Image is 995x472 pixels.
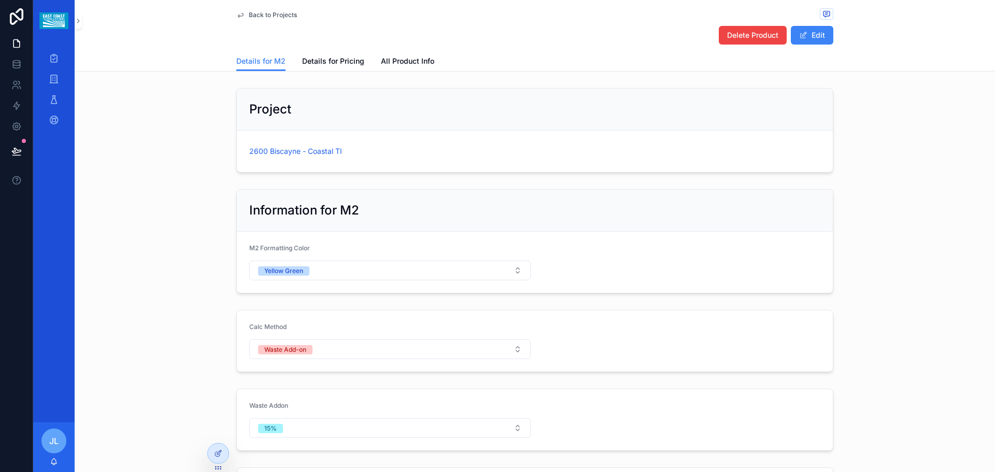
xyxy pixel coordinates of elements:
div: scrollable content [33,41,75,143]
a: Details for M2 [236,52,286,71]
button: Select Button [249,418,531,438]
a: All Product Info [381,52,434,73]
span: Back to Projects [249,11,297,19]
span: All Product Info [381,56,434,66]
span: Details for Pricing [302,56,364,66]
div: Yellow Green [264,266,303,276]
img: App logo [39,12,68,29]
button: Select Button [249,261,531,280]
h2: Information for M2 [249,202,359,219]
button: Edit [791,26,833,45]
span: Waste Addon [249,402,288,409]
a: Back to Projects [236,11,297,19]
a: Details for Pricing [302,52,364,73]
a: 2600 Biscayne - Coastal TI [249,146,342,156]
span: Details for M2 [236,56,286,66]
div: 15% [264,424,277,433]
button: Delete Product [719,26,787,45]
span: Delete Product [727,30,778,40]
span: Calc Method [249,323,287,331]
h2: Project [249,101,291,118]
div: Waste Add-on [264,345,306,354]
span: M2 Formatting Color [249,244,310,252]
span: JL [49,435,59,447]
button: Select Button [249,339,531,359]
